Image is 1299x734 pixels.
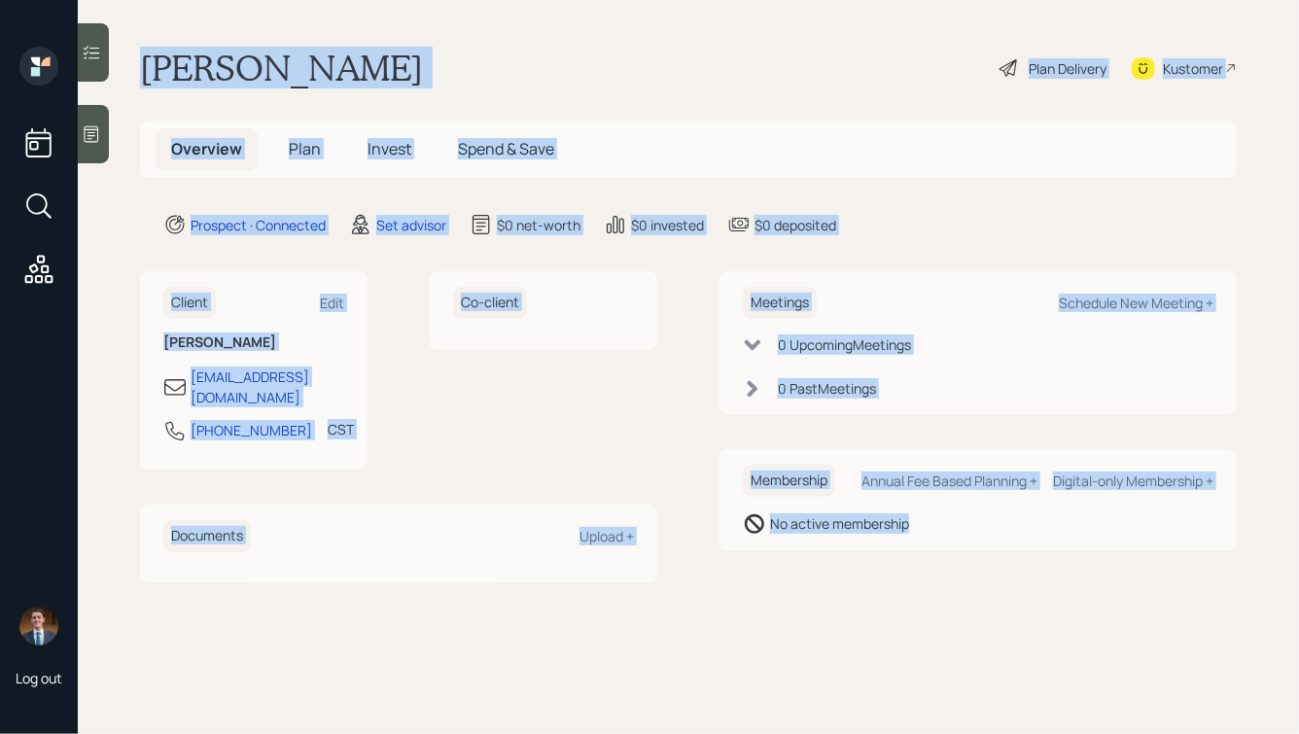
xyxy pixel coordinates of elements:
[368,138,411,159] span: Invest
[163,287,216,319] h6: Client
[328,419,354,439] div: CST
[19,607,58,646] img: hunter_neumayer.jpg
[497,215,580,235] div: $0 net-worth
[770,513,909,534] div: No active membership
[376,215,446,235] div: Set advisor
[1053,472,1213,490] div: Digital-only Membership +
[171,138,242,159] span: Overview
[743,465,835,497] h6: Membership
[320,294,344,312] div: Edit
[778,334,911,355] div: 0 Upcoming Meeting s
[163,520,251,552] h6: Documents
[191,367,344,407] div: [EMAIL_ADDRESS][DOMAIN_NAME]
[861,472,1037,490] div: Annual Fee Based Planning +
[163,334,344,351] h6: [PERSON_NAME]
[743,287,817,319] h6: Meetings
[778,378,876,399] div: 0 Past Meeting s
[453,287,527,319] h6: Co-client
[140,47,423,89] h1: [PERSON_NAME]
[579,527,634,545] div: Upload +
[289,138,321,159] span: Plan
[191,420,312,440] div: [PHONE_NUMBER]
[191,215,326,235] div: Prospect · Connected
[1059,294,1213,312] div: Schedule New Meeting +
[631,215,704,235] div: $0 invested
[458,138,554,159] span: Spend & Save
[1029,58,1106,79] div: Plan Delivery
[755,215,836,235] div: $0 deposited
[16,669,62,687] div: Log out
[1163,58,1223,79] div: Kustomer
